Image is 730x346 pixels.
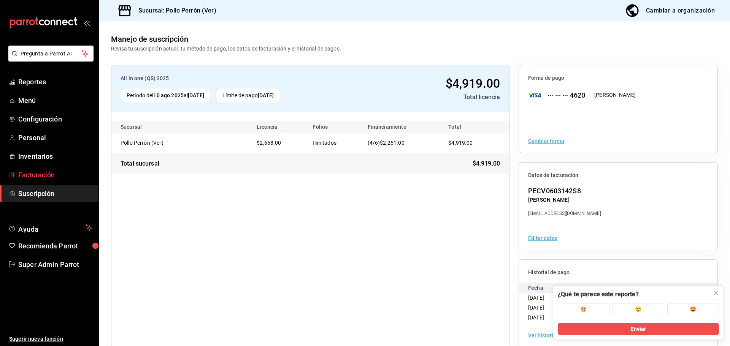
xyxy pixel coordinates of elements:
span: Configuración [18,114,92,124]
span: Historial de pago [528,269,708,276]
span: Inventarios [18,151,92,161]
button: 🤩 [667,303,719,315]
button: Editar datos [528,235,557,241]
div: [PERSON_NAME] [528,196,601,204]
div: ··· ··· ··· 4620 [541,90,585,100]
td: Ilimitados [306,133,361,153]
th: Licencia [251,121,306,133]
span: Enviar [631,325,646,333]
div: (4/6) [368,139,433,147]
span: $4,919.00 [473,159,500,168]
div: Revisa tu suscripción actual, tu método de pago, los datos de facturación y el historial de pagos. [111,45,341,53]
div: Fecha [528,283,618,293]
th: Folios [306,121,361,133]
div: [EMAIL_ADDRESS][DOMAIN_NAME] [528,210,601,217]
div: [DATE] [528,303,618,313]
span: Recomienda Parrot [18,241,92,251]
span: Sugerir nueva función [9,335,92,343]
span: Datos de facturación [528,172,708,179]
span: Super Admin Parrot [18,259,92,270]
div: [DATE] [528,313,618,322]
div: Total licencia [366,93,500,102]
span: Reportes [18,77,92,87]
span: $2,668.00 [257,140,281,146]
div: [PERSON_NAME] [594,91,636,99]
button: open_drawer_menu [84,20,90,26]
button: Enviar [558,323,719,335]
div: All in one (QS) 2025 [121,74,360,82]
span: Facturación [18,170,92,180]
a: Pregunta a Parrot AI [5,55,94,63]
th: Total [439,121,509,133]
div: Total [618,283,708,293]
span: Personal [18,133,92,143]
button: Ver historial [528,333,558,338]
span: $2,251.00 [380,140,404,146]
button: 🙂 [613,303,664,315]
th: Financiamiento [362,121,440,133]
strong: 10 ago 2025 [153,92,183,98]
strong: [DATE] [188,92,204,98]
div: Pollo Perrón (Ver) [121,139,197,147]
span: Pregunta a Parrot AI [21,50,82,58]
span: $4,919.00 [448,140,473,146]
div: Límite de pago [216,88,280,103]
span: Suscripción [18,188,92,199]
div: [DATE] [528,293,618,303]
span: Forma de pago [528,74,708,82]
div: Total sucursal [121,159,159,168]
h3: Sucursal: Pollo Perrón (Ver) [132,6,216,15]
span: $4,919.00 [446,76,500,91]
div: PECV0603142S8 [528,186,601,196]
button: Cambiar forma [528,138,564,144]
div: Cambiar a organización [646,5,715,16]
button: 🙁 [558,303,609,315]
span: Ayuda [18,223,83,232]
div: Manejo de suscripción [111,33,188,45]
strong: [DATE] [258,92,274,98]
div: ¿Qué te parece este reporte? [558,290,639,299]
div: Periodo del al [121,88,210,103]
span: Menú [18,95,92,106]
button: Pregunta a Parrot AI [8,46,94,62]
div: Sucursal [121,124,162,130]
